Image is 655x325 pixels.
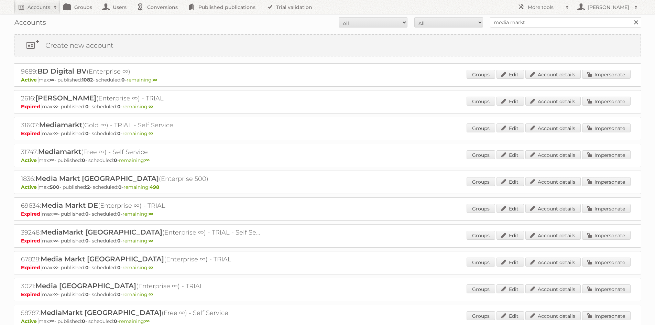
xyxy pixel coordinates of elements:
a: Edit [496,204,524,213]
a: Account details [525,284,581,293]
a: Groups [467,258,495,267]
a: Groups [467,284,495,293]
a: Account details [525,258,581,267]
p: max: - published: - scheduled: - [21,318,634,324]
strong: ∞ [53,238,58,244]
strong: 2 [87,184,90,190]
span: Media [GEOGRAPHIC_DATA] [35,282,136,290]
strong: ∞ [50,157,54,163]
strong: 498 [150,184,159,190]
span: remaining: [119,318,150,324]
span: remaining: [119,157,150,163]
a: Account details [525,97,581,106]
h2: 1836: (Enterprise 500) [21,174,262,183]
strong: 0 [82,318,85,324]
p: max: - published: - scheduled: - [21,291,634,297]
span: Expired [21,291,42,297]
strong: ∞ [53,264,58,271]
span: Expired [21,238,42,244]
span: Expired [21,264,42,271]
h2: 2616: (Enterprise ∞) - TRIAL [21,94,262,103]
a: Groups [467,70,495,79]
a: Create new account [14,35,641,56]
span: remaining: [122,264,153,271]
span: Media Markt DE [41,201,98,209]
a: Groups [467,150,495,159]
strong: ∞ [149,291,153,297]
a: Edit [496,284,524,293]
a: Groups [467,123,495,132]
strong: ∞ [53,104,58,110]
span: remaining: [127,77,157,83]
strong: 0 [114,157,117,163]
span: BD Digital BV [37,67,87,75]
h2: 39248: (Enterprise ∞) - TRIAL - Self Service [21,228,262,237]
h2: 69634: (Enterprise ∞) - TRIAL [21,201,262,210]
a: Groups [467,204,495,213]
a: Edit [496,258,524,267]
strong: ∞ [50,318,54,324]
p: max: - published: - scheduled: - [21,184,634,190]
a: Impersonate [582,231,631,240]
strong: ∞ [145,157,150,163]
h2: More tools [528,4,562,11]
h2: 31747: (Free ∞) - Self Service [21,148,262,156]
a: Impersonate [582,311,631,320]
a: Groups [467,311,495,320]
strong: ∞ [149,211,153,217]
a: Account details [525,123,581,132]
h2: 58787: (Free ∞) - Self Service [21,308,262,317]
span: MediaMarkt [GEOGRAPHIC_DATA] [41,228,162,236]
h2: 3021: (Enterprise ∞) - TRIAL [21,282,262,291]
span: Media Markt [GEOGRAPHIC_DATA] [41,255,164,263]
h2: Accounts [28,4,50,11]
strong: 0 [85,104,89,110]
a: Impersonate [582,70,631,79]
p: max: - published: - scheduled: - [21,238,634,244]
span: Media Markt [GEOGRAPHIC_DATA] [35,174,159,183]
strong: 500 [50,184,59,190]
a: Account details [525,150,581,159]
strong: ∞ [53,130,58,137]
strong: ∞ [149,238,153,244]
a: Impersonate [582,284,631,293]
strong: 0 [117,130,121,137]
p: max: - published: - scheduled: - [21,77,634,83]
a: Edit [496,150,524,159]
span: remaining: [122,291,153,297]
a: Account details [525,177,581,186]
a: Edit [496,311,524,320]
strong: 0 [117,291,121,297]
span: MediaMarkt [GEOGRAPHIC_DATA] [40,308,162,317]
strong: ∞ [53,211,58,217]
strong: ∞ [149,130,153,137]
span: Mediamarkt [39,121,82,129]
a: Edit [496,231,524,240]
strong: 0 [114,318,117,324]
a: Account details [525,311,581,320]
strong: 0 [117,238,121,244]
strong: 0 [85,238,89,244]
p: max: - published: - scheduled: - [21,130,634,137]
span: [PERSON_NAME] [35,94,96,102]
a: Impersonate [582,204,631,213]
span: remaining: [123,184,159,190]
p: max: - published: - scheduled: - [21,211,634,217]
strong: ∞ [149,264,153,271]
span: Expired [21,211,42,217]
h2: 9689: (Enterprise ∞) [21,67,262,76]
a: Impersonate [582,97,631,106]
span: remaining: [122,238,153,244]
a: Groups [467,177,495,186]
strong: ∞ [153,77,157,83]
span: Expired [21,130,42,137]
strong: ∞ [50,77,54,83]
a: Account details [525,231,581,240]
strong: 0 [117,104,121,110]
a: Groups [467,231,495,240]
strong: 0 [118,184,122,190]
span: remaining: [122,104,153,110]
span: Active [21,157,39,163]
a: Impersonate [582,123,631,132]
h2: [PERSON_NAME] [586,4,631,11]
